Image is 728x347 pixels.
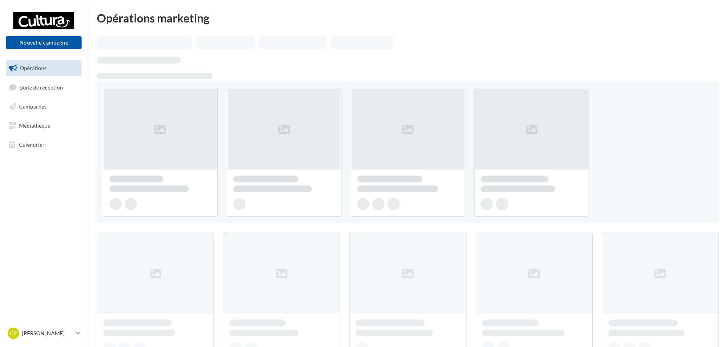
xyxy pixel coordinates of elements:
a: Opérations [5,60,83,76]
a: Calendrier [5,137,83,153]
span: Campagnes [19,103,47,110]
a: Boîte de réception [5,79,83,96]
div: Opérations marketing [97,12,719,24]
button: Nouvelle campagne [6,36,82,49]
p: [PERSON_NAME] [22,329,73,337]
span: Boîte de réception [19,84,63,90]
span: Opérations [20,65,47,71]
a: CP [PERSON_NAME] [6,326,82,341]
a: Campagnes [5,99,83,115]
span: CP [10,329,17,337]
a: Médiathèque [5,118,83,134]
span: Médiathèque [19,122,50,129]
span: Calendrier [19,141,45,147]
